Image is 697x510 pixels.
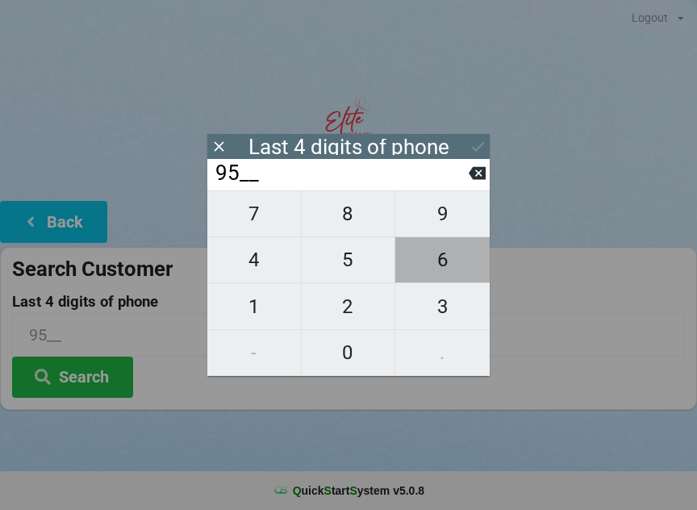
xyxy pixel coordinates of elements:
[395,237,490,283] button: 6
[395,197,490,231] span: 9
[207,243,301,277] span: 4
[207,197,301,231] span: 7
[302,243,395,277] span: 5
[302,290,395,324] span: 2
[395,190,490,237] button: 9
[248,139,449,155] div: Last 4 digits of phone
[207,237,302,283] button: 4
[302,283,396,329] button: 2
[302,237,396,283] button: 5
[302,197,395,231] span: 8
[207,190,302,237] button: 7
[395,290,490,324] span: 3
[395,283,490,329] button: 3
[302,336,395,370] span: 0
[302,330,396,376] button: 0
[395,243,490,277] span: 6
[207,290,301,324] span: 1
[302,190,396,237] button: 8
[207,283,302,329] button: 1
